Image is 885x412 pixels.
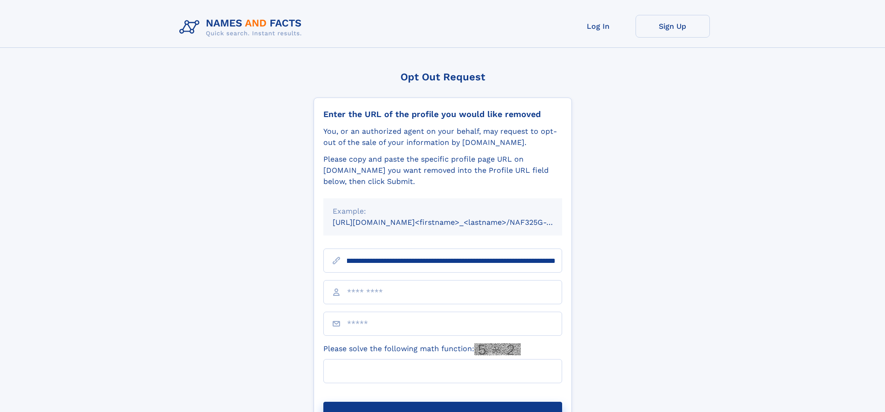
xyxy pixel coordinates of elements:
[636,15,710,38] a: Sign Up
[323,343,521,355] label: Please solve the following math function:
[333,206,553,217] div: Example:
[323,109,562,119] div: Enter the URL of the profile you would like removed
[314,71,572,83] div: Opt Out Request
[333,218,580,227] small: [URL][DOMAIN_NAME]<firstname>_<lastname>/NAF325G-xxxxxxxx
[323,154,562,187] div: Please copy and paste the specific profile page URL on [DOMAIN_NAME] you want removed into the Pr...
[561,15,636,38] a: Log In
[176,15,309,40] img: Logo Names and Facts
[323,126,562,148] div: You, or an authorized agent on your behalf, may request to opt-out of the sale of your informatio...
